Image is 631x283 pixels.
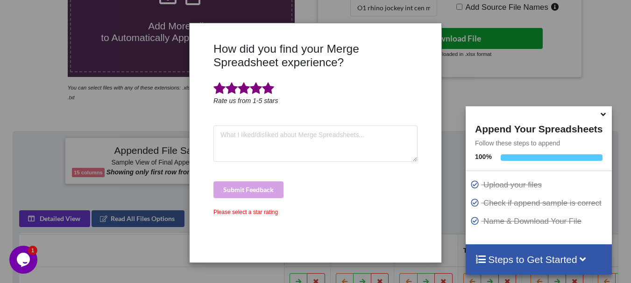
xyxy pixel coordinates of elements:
h4: Append Your Spreadsheets [466,121,612,135]
p: Name & Download Your File [470,215,610,227]
p: Upload your files [470,179,610,191]
i: Rate us from 1-5 stars [213,97,278,104]
b: 100 % [475,153,492,160]
h4: Steps to Get Started [475,254,603,265]
div: Please select a star rating [213,208,418,216]
iframe: chat widget [9,246,39,274]
p: Follow these steps to append [466,138,612,148]
h3: How did you find your Merge Spreadsheet experience? [213,42,418,69]
p: Check if append sample is correct [470,197,610,209]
